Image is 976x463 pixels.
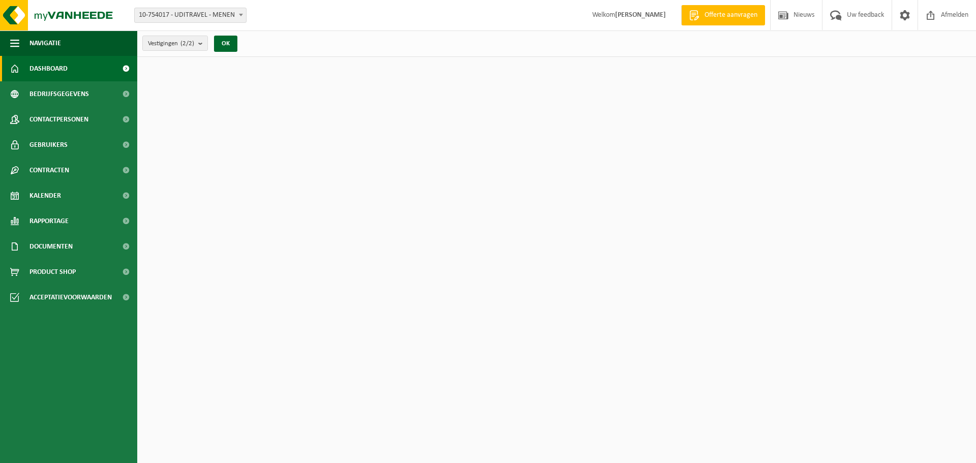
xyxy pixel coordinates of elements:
[142,36,208,51] button: Vestigingen(2/2)
[214,36,237,52] button: OK
[29,234,73,259] span: Documenten
[29,158,69,183] span: Contracten
[29,259,76,285] span: Product Shop
[148,36,194,51] span: Vestigingen
[29,208,69,234] span: Rapportage
[135,8,246,22] span: 10-754017 - UDITRAVEL - MENEN
[29,56,68,81] span: Dashboard
[180,40,194,47] count: (2/2)
[29,285,112,310] span: Acceptatievoorwaarden
[681,5,765,25] a: Offerte aanvragen
[29,30,61,56] span: Navigatie
[29,132,68,158] span: Gebruikers
[702,10,760,20] span: Offerte aanvragen
[29,81,89,107] span: Bedrijfsgegevens
[134,8,247,23] span: 10-754017 - UDITRAVEL - MENEN
[615,11,666,19] strong: [PERSON_NAME]
[29,107,88,132] span: Contactpersonen
[29,183,61,208] span: Kalender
